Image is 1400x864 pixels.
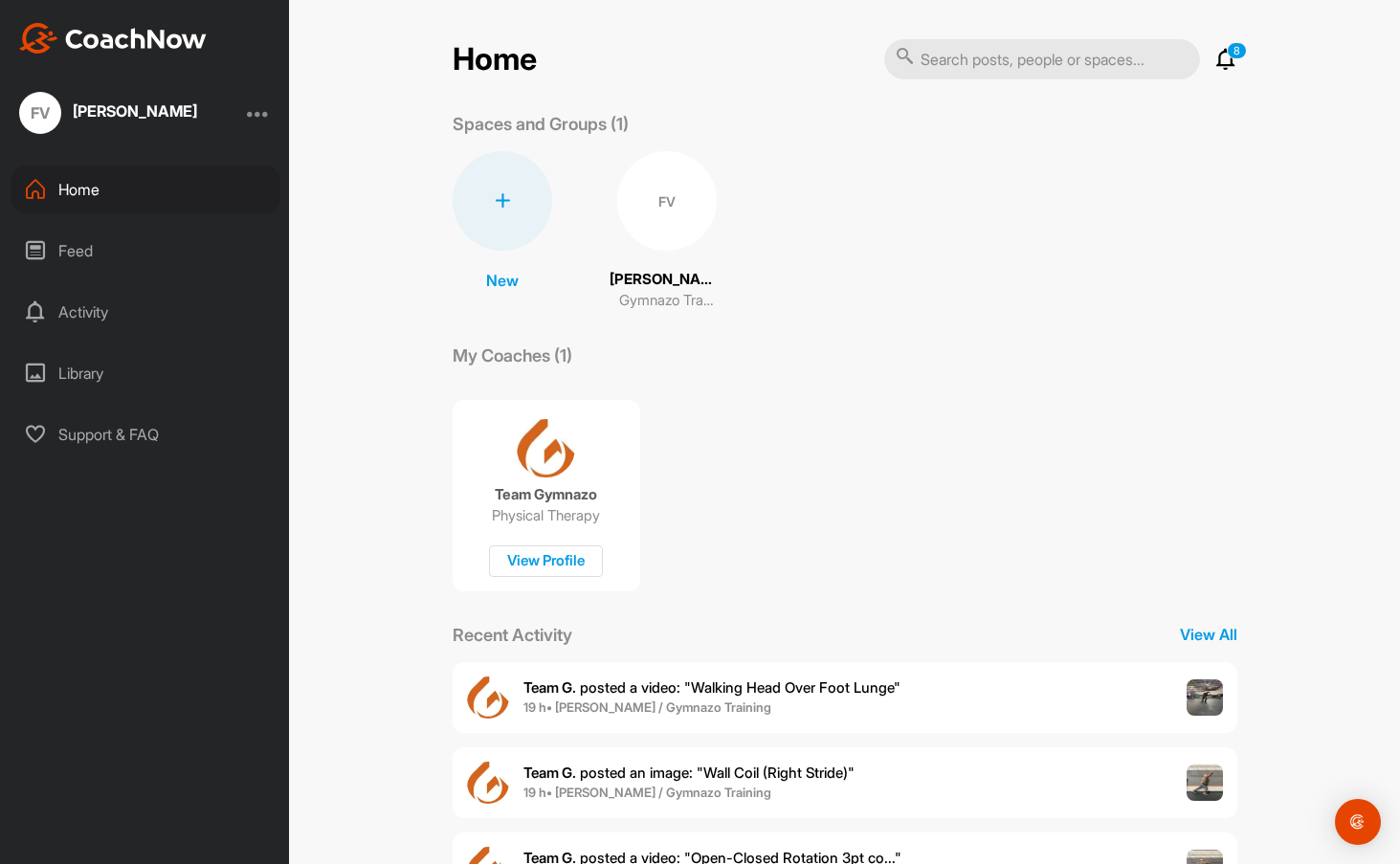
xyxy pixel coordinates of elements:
span: posted an image : " Wall Coil (Right Stride) " [523,764,855,782]
div: Library [11,349,280,397]
h2: Home [453,41,537,78]
b: Team G. [523,764,576,782]
b: 19 h • [PERSON_NAME] / Gymnazo Training [523,699,771,715]
span: posted a video : " Walking Head Over Foot Lunge " [523,678,900,697]
p: Recent Activity [453,622,572,648]
div: Activity [11,288,280,336]
div: [PERSON_NAME] [73,103,197,119]
div: Support & FAQ [11,410,280,458]
div: FV [617,151,717,251]
p: My Coaches (1) [453,343,572,368]
p: 8 [1227,42,1247,59]
a: FV[PERSON_NAME]Gymnazo Training [610,151,724,312]
b: 19 h • [PERSON_NAME] / Gymnazo Training [523,785,771,800]
p: View All [1180,623,1237,646]
input: Search posts, people or spaces... [884,39,1200,79]
p: New [486,269,519,292]
img: coach avatar [517,419,575,477]
div: Feed [11,227,280,275]
p: Physical Therapy [492,506,600,525]
img: user avatar [467,676,509,719]
img: CoachNow [19,23,207,54]
img: post image [1187,679,1223,716]
div: Open Intercom Messenger [1335,799,1381,845]
p: Gymnazo Training [619,290,715,312]
img: post image [1187,764,1223,801]
b: Team G. [523,678,576,697]
div: FV [19,92,61,134]
p: Spaces and Groups (1) [453,111,629,137]
p: Team Gymnazo [495,485,597,504]
div: View Profile [489,545,603,577]
div: Home [11,166,280,213]
p: [PERSON_NAME] [610,269,724,291]
img: user avatar [467,762,509,804]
